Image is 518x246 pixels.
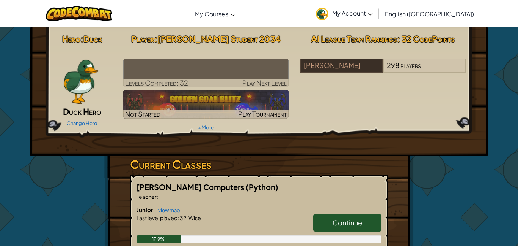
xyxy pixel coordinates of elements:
[300,66,466,75] a: [PERSON_NAME]298players
[179,214,188,221] span: 32.
[157,33,281,44] span: [PERSON_NAME] Student 2034
[137,182,246,192] span: [PERSON_NAME] Computers
[191,3,239,24] a: My Courses
[238,110,287,118] span: Play Tournament
[125,110,160,118] span: Not Started
[137,235,181,243] div: 17.9%
[130,156,388,173] h3: Current Classes
[157,193,158,200] span: :
[332,9,373,17] span: My Account
[312,2,377,25] a: My Account
[125,78,188,87] span: Levels Completed: 32
[316,8,328,20] img: avatar
[137,206,154,213] span: Junior
[188,214,201,221] span: Wise
[137,193,157,200] span: Teacher
[67,120,97,126] a: Change Hero
[123,59,289,87] a: Play Next Level
[387,61,399,70] span: 298
[195,10,228,18] span: My Courses
[246,182,278,192] span: (Python)
[198,124,214,130] a: + More
[385,10,474,18] span: English ([GEOGRAPHIC_DATA])
[62,33,80,44] span: Hero
[333,218,362,227] span: Continue
[80,33,83,44] span: :
[154,33,157,44] span: :
[397,33,455,44] span: : 32 CodePoints
[300,59,383,73] div: [PERSON_NAME]
[137,214,177,221] span: Last level played
[46,6,112,21] img: CodeCombat logo
[62,59,99,104] img: duck_paper_doll.png
[63,106,101,117] span: Duck Hero
[123,90,289,119] img: Golden Goal
[381,3,478,24] a: English ([GEOGRAPHIC_DATA])
[83,33,102,44] span: Duck
[131,33,154,44] span: Player
[154,207,180,213] a: view map
[123,90,289,119] a: Not StartedPlay Tournament
[242,78,287,87] span: Play Next Level
[311,33,397,44] span: AI League Team Rankings
[400,61,421,70] span: players
[177,214,179,221] span: :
